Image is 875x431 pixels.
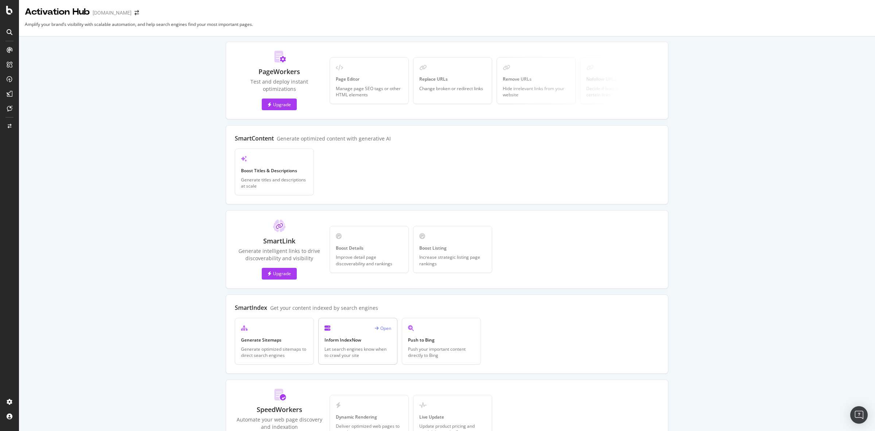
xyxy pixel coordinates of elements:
img: BeK2xBaZ.svg [272,389,286,401]
div: Amplify your brand’s visibility with scalable automation, and help search engines find your most ... [25,21,253,33]
div: Generate titles and descriptions at scale [241,177,308,189]
div: Open Intercom Messenger [850,406,868,424]
div: PageWorkers [258,67,300,77]
div: [DOMAIN_NAME] [93,9,132,16]
div: Boost Titles & Descriptions [241,168,308,174]
div: Increase strategic listing page rankings [419,254,486,266]
div: Activation Hub [25,6,90,18]
div: Replace URLs [419,76,486,82]
div: Dynamic Rendering [336,414,402,420]
div: SpeedWorkers [257,405,302,415]
div: Upgrade [268,270,291,277]
img: ClT5ayua.svg [273,219,285,232]
div: Upgrade [268,101,291,108]
div: Boost Listing [419,245,486,251]
div: Get your content indexed by search engines [270,304,378,311]
a: Generate SitemapsGenerate optimized sitemaps to direct search engines [235,318,314,365]
div: Inform IndexNow [324,337,391,343]
div: Manage page SEO tags or other HTML elements [336,85,402,98]
div: Improve detail page discoverability and rankings [336,254,402,266]
div: Push your important content directly to Bing [408,346,475,358]
div: arrow-right-arrow-left [135,10,139,15]
div: SmartLink [263,236,295,246]
div: Generate intelligent links to drive discoverability and visibility [235,247,324,262]
div: Test and deploy instant optimizations [235,78,324,93]
div: Open [375,325,391,331]
div: Boost Details [336,245,402,251]
div: SmartContent [235,134,274,142]
div: Generate optimized sitemaps to direct search engines [241,346,308,358]
a: Boost Titles & DescriptionsGenerate titles and descriptions at scale [235,149,314,195]
div: Live Update [419,414,486,420]
button: Upgrade [262,99,297,110]
div: Push to Bing [408,337,475,343]
div: Automate your web page discovery and indexation [235,416,324,431]
div: Page Editor [336,76,402,82]
div: Generate optimized content with generative AI [277,135,391,142]
div: Generate Sitemaps [241,337,308,343]
a: Push to BingPush your important content directly to Bing [402,318,481,365]
button: Upgrade [262,268,297,280]
a: OpenInform IndexNowLet search engines know when to crawl your site [318,318,397,365]
div: SmartIndex [235,304,267,312]
div: Let search engines know when to crawl your site [324,346,391,358]
div: Change broken or redirect links [419,85,486,92]
img: Do_Km7dJ.svg [272,51,286,63]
